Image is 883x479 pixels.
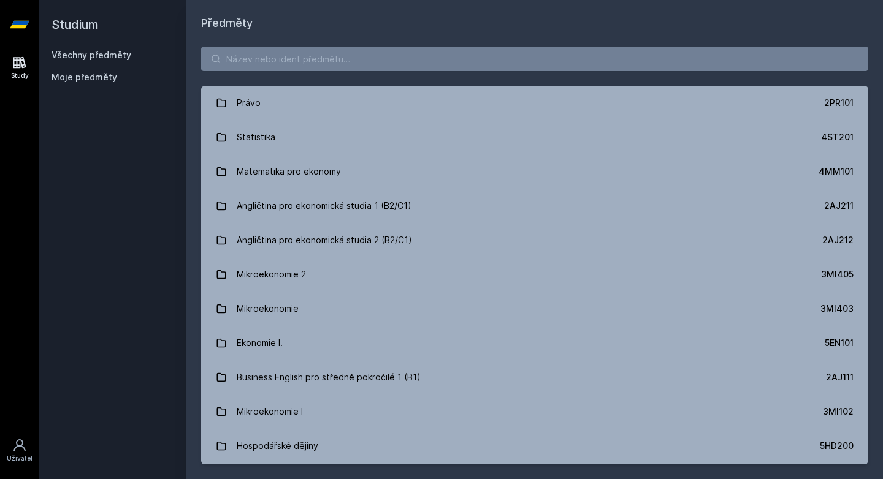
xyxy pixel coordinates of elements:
a: Mikroekonomie I 3MI102 [201,394,868,429]
a: Uživatel [2,432,37,469]
a: Hospodářské dějiny 5HD200 [201,429,868,463]
a: Ekonomie I. 5EN101 [201,326,868,360]
a: Statistika 4ST201 [201,120,868,154]
div: Ekonomie I. [237,331,283,355]
a: Business English pro středně pokročilé 1 (B1) 2AJ111 [201,360,868,394]
a: Matematika pro ekonomy 4MM101 [201,154,868,189]
input: Název nebo ident předmětu… [201,47,868,71]
div: 4ST201 [821,131,854,143]
div: Hospodářské dějiny [237,434,318,458]
div: 5EN101 [825,337,854,349]
a: Mikroekonomie 2 3MI405 [201,257,868,292]
a: Všechny předměty [52,50,131,60]
div: Matematika pro ekonomy [237,159,341,184]
div: Angličtina pro ekonomická studia 2 (B2/C1) [237,228,412,252]
div: Business English pro středně pokročilé 1 (B1) [237,365,421,390]
div: Právo [237,91,261,115]
div: 4MM101 [819,165,854,178]
div: Angličtina pro ekonomická studia 1 (B2/C1) [237,194,411,218]
div: 2AJ211 [824,200,854,212]
div: 2AJ111 [826,371,854,383]
div: 3MI102 [823,405,854,418]
div: 5HD200 [820,440,854,452]
a: Angličtina pro ekonomická studia 2 (B2/C1) 2AJ212 [201,223,868,257]
div: Uživatel [7,454,32,463]
div: Study [11,71,29,80]
a: Právo 2PR101 [201,86,868,120]
h1: Předměty [201,15,868,32]
div: Mikroekonomie 2 [237,262,306,287]
div: Mikroekonomie [237,296,299,321]
span: Moje předměty [52,71,117,83]
a: Mikroekonomie 3MI403 [201,292,868,326]
a: Study [2,49,37,86]
div: 2AJ212 [822,234,854,246]
div: 2PR101 [824,97,854,109]
div: Statistika [237,125,275,149]
div: 3MI405 [821,268,854,281]
a: Angličtina pro ekonomická studia 1 (B2/C1) 2AJ211 [201,189,868,223]
div: Mikroekonomie I [237,399,303,424]
div: 3MI403 [820,303,854,315]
